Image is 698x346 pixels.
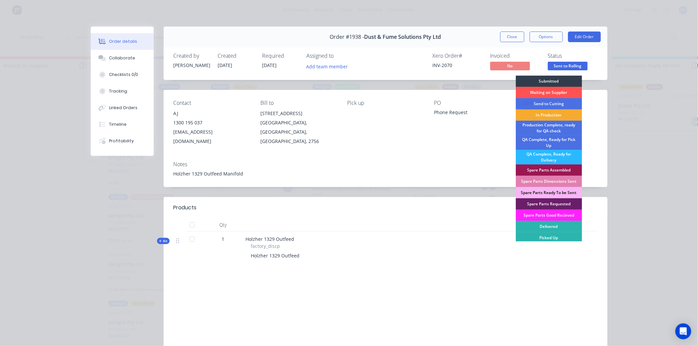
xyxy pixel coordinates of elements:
[516,87,582,98] div: Waiting on Supplier
[516,187,582,198] div: Spare Parts Ready To be Sent
[91,116,154,133] button: Timeline
[675,323,691,339] div: Open Intercom Messenger
[516,150,582,165] div: QA Complete, Ready for Delivery
[260,109,337,118] div: [STREET_ADDRESS]
[251,252,300,259] span: Holzher 1329 Outfeed
[251,242,280,249] span: factory_discp
[490,62,530,70] span: No
[490,53,540,59] div: Invoiced
[91,66,154,83] button: Checklists 0/0
[307,53,373,59] div: Assigned to
[91,83,154,100] button: Tracking
[174,204,197,212] div: Products
[347,100,423,106] div: Pick up
[109,138,134,144] div: Profitability
[174,161,598,168] div: Notes
[516,121,582,135] div: Production Complete, ready for QA check
[109,72,138,78] div: Checklists 0/0
[548,53,598,59] div: Status
[109,55,135,61] div: Collaborate
[109,88,127,94] div: Tracking
[516,210,582,221] div: Spare Parts Good Recieved
[203,218,243,232] div: Qty
[260,109,337,146] div: [STREET_ADDRESS][GEOGRAPHIC_DATA], [GEOGRAPHIC_DATA], [GEOGRAPHIC_DATA], 2756
[530,32,563,42] button: Options
[91,50,154,66] button: Collaborate
[516,109,582,121] div: In Production
[174,118,250,127] div: 1300 195 037
[434,109,510,118] div: Phone Request
[516,98,582,109] div: Send to Cutting
[262,62,277,68] span: [DATE]
[109,105,137,111] div: Linked Orders
[174,100,250,106] div: Contact
[174,170,598,177] div: Holzher 1329 Outfeed Manifold
[218,62,233,68] span: [DATE]
[91,33,154,50] button: Order details
[364,34,441,40] span: Dust & Fume Solutions Pty Ltd
[109,121,127,127] div: Timeline
[159,239,168,243] span: Kit
[157,238,170,244] div: Kit
[91,133,154,149] button: Profitability
[218,53,254,59] div: Created
[262,53,299,59] div: Required
[260,118,337,146] div: [GEOGRAPHIC_DATA], [GEOGRAPHIC_DATA], [GEOGRAPHIC_DATA], 2756
[516,198,582,210] div: Spare Parts Requested
[91,100,154,116] button: Linked Orders
[222,236,225,242] span: 1
[516,221,582,232] div: Delivered
[516,232,582,243] div: Picked Up
[330,34,364,40] span: Order #1938 -
[568,32,601,42] button: Edit Order
[260,100,337,106] div: Bill to
[303,62,351,71] button: Add team member
[174,53,210,59] div: Created by
[548,62,588,72] button: Sent to Rolling
[434,100,510,106] div: PO
[516,165,582,176] div: Spare Parts Assembled
[433,53,482,59] div: Xero Order #
[174,109,250,118] div: AJ
[109,38,137,44] div: Order details
[307,62,352,71] button: Add team member
[516,76,582,87] div: Submitted
[174,62,210,69] div: [PERSON_NAME]
[500,32,524,42] button: Close
[246,236,295,242] span: Holzher 1329 Outfeed
[174,109,250,146] div: AJ1300 195 037[EMAIL_ADDRESS][DOMAIN_NAME]
[174,127,250,146] div: [EMAIL_ADDRESS][DOMAIN_NAME]
[516,176,582,187] div: Spare Parts Dimensions Sent
[516,135,582,150] div: QA Complete, Ready for Pick Up
[548,62,588,70] span: Sent to Rolling
[433,62,482,69] div: INV-2070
